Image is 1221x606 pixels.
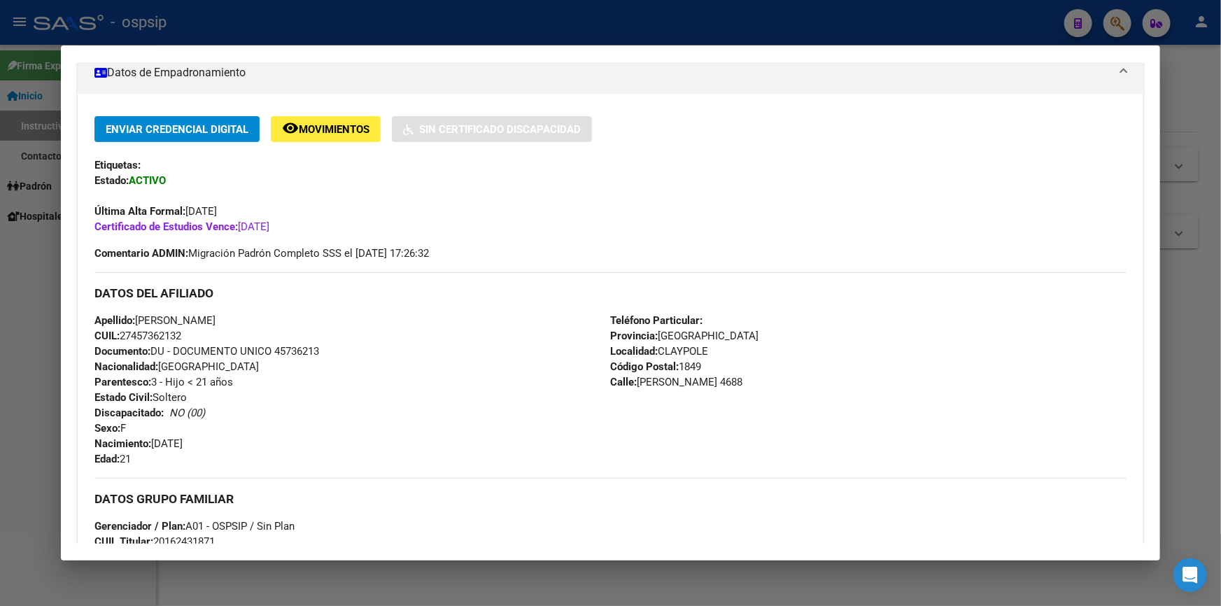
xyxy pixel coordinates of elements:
[94,314,135,327] strong: Apellido:
[1173,558,1207,592] div: Open Intercom Messenger
[94,391,187,404] span: Soltero
[94,314,216,327] span: [PERSON_NAME]
[611,376,743,388] span: [PERSON_NAME] 4688
[94,422,120,435] strong: Sexo:
[94,247,188,260] strong: Comentario ADMIN:
[299,123,369,136] span: Movimientos
[94,220,238,233] strong: Certificado de Estudios Vence:
[94,437,151,450] strong: Nacimiento:
[94,174,129,187] strong: Estado:
[169,407,205,419] i: NO (00)
[94,330,181,342] span: 27457362132
[94,453,131,465] span: 21
[94,422,126,435] span: F
[419,123,581,136] span: Sin Certificado Discapacidad
[94,391,153,404] strong: Estado Civil:
[611,360,702,373] span: 1849
[611,360,679,373] strong: Código Postal:
[611,345,709,358] span: CLAYPOLE
[94,535,153,548] strong: CUIL Titular:
[392,116,592,142] button: Sin Certificado Discapacidad
[94,330,120,342] strong: CUIL:
[611,330,658,342] strong: Provincia:
[271,116,381,142] button: Movimientos
[94,345,150,358] strong: Documento:
[611,330,759,342] span: [GEOGRAPHIC_DATA]
[94,535,215,548] span: 20162431871
[94,520,295,533] span: A01 - OSPSIP / Sin Plan
[94,159,141,171] strong: Etiquetas:
[94,491,1127,507] h3: DATOS GRUPO FAMILIAR
[94,205,185,218] strong: Última Alta Formal:
[94,345,319,358] span: DU - DOCUMENTO UNICO 45736213
[282,120,299,136] mat-icon: remove_red_eye
[106,123,248,136] span: Enviar Credencial Digital
[94,437,183,450] span: [DATE]
[94,376,151,388] strong: Parentesco:
[94,220,269,233] span: [DATE]
[94,376,233,388] span: 3 - Hijo < 21 años
[611,345,658,358] strong: Localidad:
[94,360,259,373] span: [GEOGRAPHIC_DATA]
[78,52,1143,94] mat-expansion-panel-header: Datos de Empadronamiento
[611,376,637,388] strong: Calle:
[94,116,260,142] button: Enviar Credencial Digital
[94,407,164,419] strong: Discapacitado:
[94,64,1110,81] mat-panel-title: Datos de Empadronamiento
[94,360,158,373] strong: Nacionalidad:
[94,520,185,533] strong: Gerenciador / Plan:
[94,286,1127,301] h3: DATOS DEL AFILIADO
[611,314,703,327] strong: Teléfono Particular:
[94,246,429,261] span: Migración Padrón Completo SSS el [DATE] 17:26:32
[94,205,217,218] span: [DATE]
[94,453,120,465] strong: Edad:
[129,174,166,187] strong: ACTIVO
